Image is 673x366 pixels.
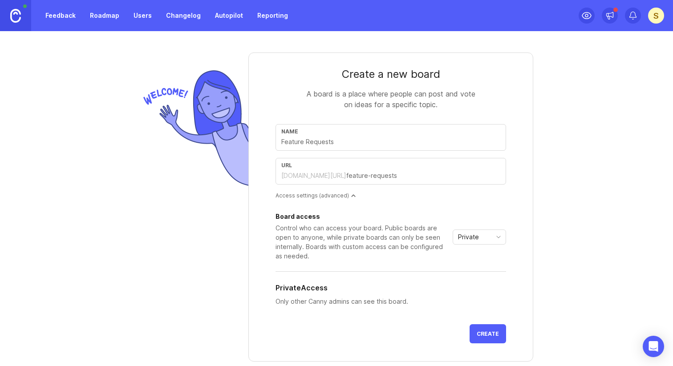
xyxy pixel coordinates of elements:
[252,8,293,24] a: Reporting
[276,67,506,81] div: Create a new board
[477,330,499,337] span: Create
[140,67,248,190] img: welcome-img-178bf9fb836d0a1529256ffe415d7085.png
[276,213,449,220] div: Board access
[491,233,506,241] svg: toggle icon
[643,336,664,357] div: Open Intercom Messenger
[276,282,328,293] h5: Private Access
[470,324,506,343] button: Create
[276,297,506,306] p: Only other Canny admins can see this board.
[281,171,346,180] div: [DOMAIN_NAME][URL]
[276,192,506,199] div: Access settings (advanced)
[85,8,125,24] a: Roadmap
[346,171,500,181] input: feature-requests
[281,128,500,135] div: Name
[281,137,500,147] input: Feature Requests
[281,162,500,169] div: url
[648,8,664,24] button: S
[10,9,21,23] img: Canny Home
[40,8,81,24] a: Feedback
[128,8,157,24] a: Users
[458,232,479,242] span: Private
[210,8,248,24] a: Autopilot
[276,223,449,261] div: Control who can access your board. Public boards are open to anyone, while private boards can onl...
[453,229,506,245] div: toggle menu
[161,8,206,24] a: Changelog
[302,88,480,110] div: A board is a place where people can post and vote on ideas for a specific topic.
